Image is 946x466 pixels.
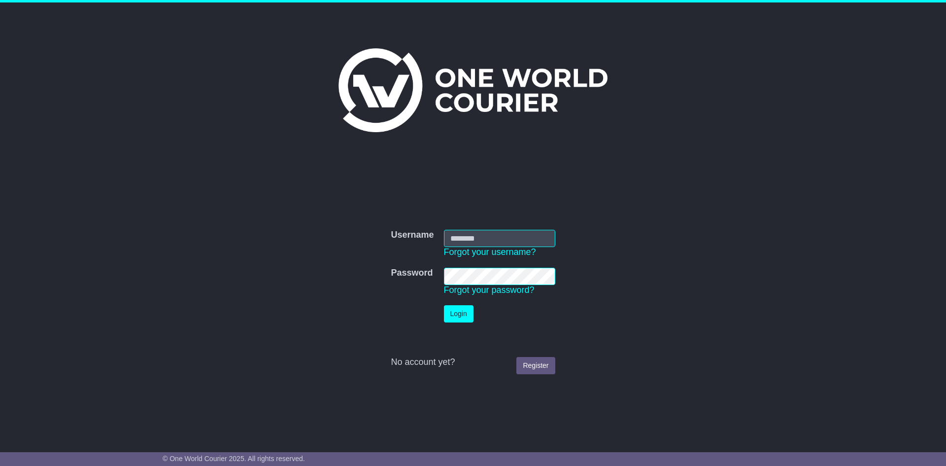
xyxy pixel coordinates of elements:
label: Username [391,230,434,241]
a: Forgot your username? [444,247,536,257]
div: No account yet? [391,357,555,368]
a: Forgot your password? [444,285,535,295]
label: Password [391,268,433,279]
button: Login [444,305,473,323]
a: Register [516,357,555,374]
img: One World [338,48,608,132]
span: © One World Courier 2025. All rights reserved. [163,455,305,463]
